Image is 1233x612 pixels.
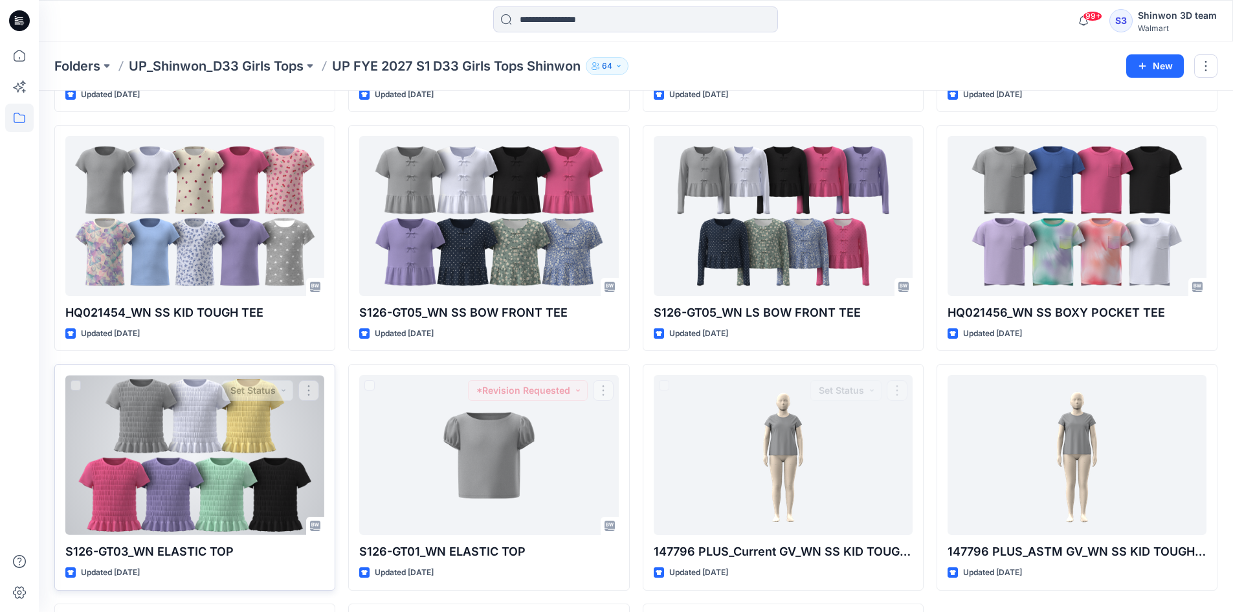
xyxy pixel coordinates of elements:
p: S126-GT05_WN SS BOW FRONT TEE [359,304,618,322]
p: Updated [DATE] [669,88,728,102]
p: Updated [DATE] [963,566,1022,580]
p: Updated [DATE] [669,327,728,341]
p: UP FYE 2027 S1 D33 Girls Tops Shinwon [332,57,581,75]
a: UP_Shinwon_D33 Girls Tops [129,57,304,75]
p: S126-GT03_WN ELASTIC TOP [65,543,324,561]
button: New [1126,54,1184,78]
p: Updated [DATE] [81,327,140,341]
button: 64 [586,57,628,75]
p: HQ021456_WN SS BOXY POCKET TEE [948,304,1206,322]
p: S126-GT05_WN LS BOW FRONT TEE [654,304,913,322]
p: Updated [DATE] [81,88,140,102]
p: 147796 PLUS_Current GV_WN SS KID TOUGH TEE [654,543,913,561]
p: Updated [DATE] [375,327,434,341]
p: Updated [DATE] [81,566,140,580]
p: Updated [DATE] [375,88,434,102]
p: HQ021454_WN SS KID TOUGH TEE [65,304,324,322]
span: 99+ [1083,11,1102,21]
p: Updated [DATE] [963,88,1022,102]
div: Walmart [1138,23,1217,33]
p: Updated [DATE] [669,566,728,580]
a: 147796 PLUS_ASTM GV_WN SS KID TOUGH TEE [948,375,1206,535]
p: 64 [602,59,612,73]
p: Updated [DATE] [963,327,1022,341]
a: 147796 PLUS_Current GV_WN SS KID TOUGH TEE [654,375,913,535]
p: 147796 PLUS_ASTM GV_WN SS KID TOUGH TEE [948,543,1206,561]
a: Folders [54,57,100,75]
p: S126-GT01_WN ELASTIC TOP [359,543,618,561]
a: HQ021454_WN SS KID TOUGH TEE [65,136,324,296]
a: HQ021456_WN SS BOXY POCKET TEE [948,136,1206,296]
p: Updated [DATE] [375,566,434,580]
div: S3 [1109,9,1133,32]
a: S126-GT03_WN ELASTIC TOP [65,375,324,535]
a: S126-GT05_WN LS BOW FRONT TEE [654,136,913,296]
a: S126-GT01_WN ELASTIC TOP [359,375,618,535]
a: S126-GT05_WN SS BOW FRONT TEE [359,136,618,296]
div: Shinwon 3D team [1138,8,1217,23]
